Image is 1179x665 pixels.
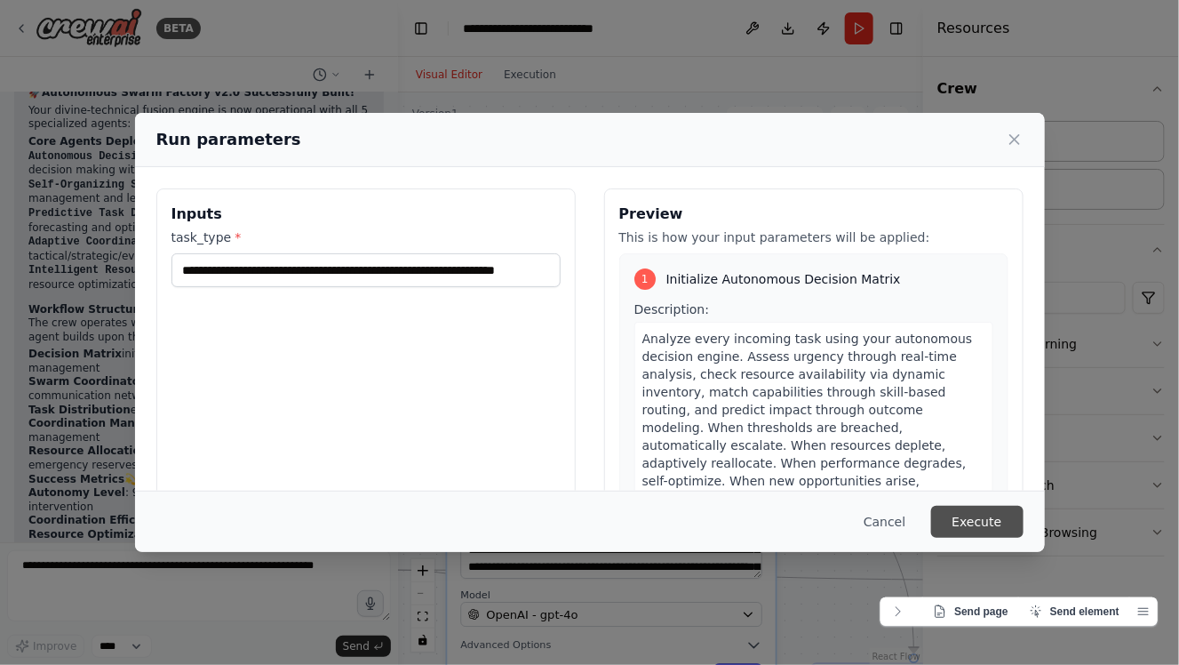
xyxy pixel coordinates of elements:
[849,506,920,538] button: Cancel
[634,302,709,316] span: Description:
[156,127,301,152] h2: Run parameters
[171,228,561,246] label: task_type
[642,332,973,524] span: Analyze every incoming task using your autonomous decision engine. Assess urgency through real-ti...
[634,268,656,290] div: 1
[619,204,1008,225] h3: Preview
[931,506,1024,538] button: Execute
[171,204,561,225] h3: Inputs
[666,270,901,288] span: Initialize Autonomous Decision Matrix
[619,228,1008,246] p: This is how your input parameters will be applied:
